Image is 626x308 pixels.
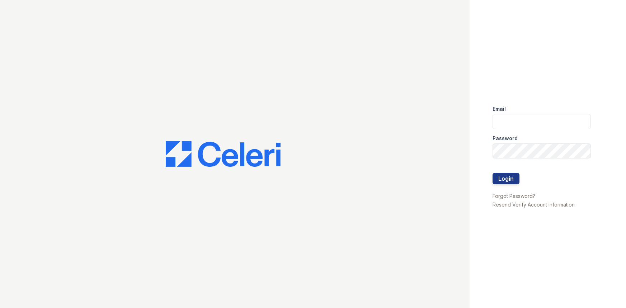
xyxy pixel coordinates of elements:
[493,193,535,199] a: Forgot Password?
[493,105,506,113] label: Email
[493,135,518,142] label: Password
[166,141,281,167] img: CE_Logo_Blue-a8612792a0a2168367f1c8372b55b34899dd931a85d93a1a3d3e32e68fde9ad4.png
[493,173,519,184] button: Login
[493,202,575,208] a: Resend Verify Account Information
